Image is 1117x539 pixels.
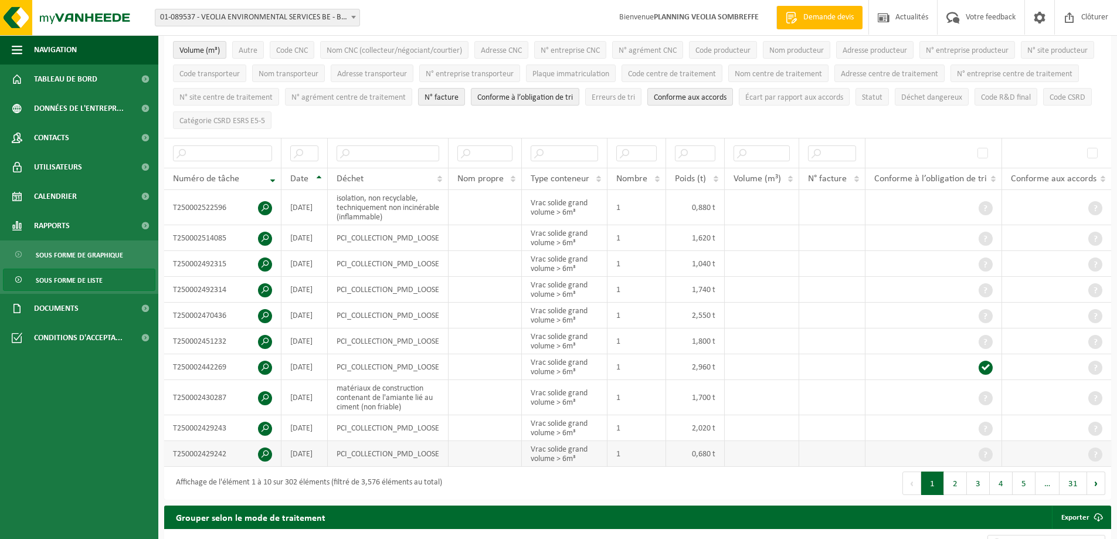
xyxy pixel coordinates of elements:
[337,70,407,79] span: Adresse transporteur
[481,46,522,55] span: Adresse CNC
[675,174,706,184] span: Poids (t)
[592,93,635,102] span: Erreurs de tri
[1052,506,1110,529] a: Exporter
[270,41,314,59] button: Code CNCCode CNC: Activate to sort
[281,380,328,415] td: [DATE]
[1035,472,1060,495] span: …
[622,65,722,82] button: Code centre de traitementCode centre de traitement: Activate to sort
[164,415,281,441] td: T250002429243
[281,328,328,354] td: [DATE]
[522,415,607,441] td: Vrac solide grand volume > 6m³
[232,41,264,59] button: AutreAutre: Activate to sort
[36,244,123,266] span: Sous forme de graphique
[179,117,265,126] span: Catégorie CSRD ESRS E5-5
[531,174,589,184] span: Type conteneur
[276,46,308,55] span: Code CNC
[34,323,123,352] span: Conditions d'accepta...
[155,9,359,26] span: 01-089537 - VEOLIA ENVIRONMENTAL SERVICES BE - BEERSE
[419,65,520,82] button: N° entreprise transporteurN° entreprise transporteur: Activate to sort
[34,123,69,152] span: Contacts
[252,65,325,82] button: Nom transporteurNom transporteur: Activate to sort
[1060,472,1087,495] button: 31
[607,354,666,380] td: 1
[745,93,843,102] span: Écart par rapport aux accords
[666,303,725,328] td: 2,550 t
[34,211,70,240] span: Rapports
[735,70,822,79] span: Nom centre de traitement
[855,88,889,106] button: StatutStatut: Activate to sort
[328,380,449,415] td: matériaux de construction contenant de l'amiante lié au ciment (non friable)
[164,506,337,528] h2: Grouper selon le mode de traitement
[957,70,1072,79] span: N° entreprise centre de traitement
[173,88,279,106] button: N° site centre de traitementN° site centre de traitement: Activate to sort
[1050,93,1085,102] span: Code CSRD
[921,472,944,495] button: 1
[328,328,449,354] td: PCI_COLLECTION_PMD_LOOSE
[926,46,1009,55] span: N° entreprise producteur
[173,65,246,82] button: Code transporteurCode transporteur: Activate to sort
[179,46,220,55] span: Volume (m³)
[328,415,449,441] td: PCI_COLLECTION_PMD_LOOSE
[1011,174,1096,184] span: Conforme aux accords
[607,251,666,277] td: 1
[320,41,468,59] button: Nom CNC (collecteur/négociant/courtier)Nom CNC (collecteur/négociant/courtier): Activate to sort
[666,277,725,303] td: 1,740 t
[3,243,155,266] a: Sous forme de graphique
[647,88,733,106] button: Conforme aux accords : Activate to sort
[607,380,666,415] td: 1
[695,46,751,55] span: Code producteur
[619,46,677,55] span: N° agrément CNC
[259,70,318,79] span: Nom transporteur
[975,88,1037,106] button: Code R&D finalCode R&amp;D final: Activate to sort
[327,46,462,55] span: Nom CNC (collecteur/négociant/courtier)
[164,354,281,380] td: T250002442269
[1013,472,1035,495] button: 5
[281,277,328,303] td: [DATE]
[291,93,406,102] span: N° agrément centre de traitement
[522,380,607,415] td: Vrac solide grand volume > 6m³
[1021,41,1094,59] button: N° site producteurN° site producteur : Activate to sort
[534,41,606,59] button: N° entreprise CNCN° entreprise CNC: Activate to sort
[607,303,666,328] td: 1
[990,472,1013,495] button: 4
[836,41,914,59] button: Adresse producteurAdresse producteur: Activate to sort
[776,6,863,29] a: Demande devis
[1027,46,1088,55] span: N° site producteur
[607,441,666,467] td: 1
[164,441,281,467] td: T250002429242
[164,277,281,303] td: T250002492314
[522,328,607,354] td: Vrac solide grand volume > 6m³
[281,441,328,467] td: [DATE]
[337,174,364,184] span: Déchet
[654,13,759,22] strong: PLANNING VEOLIA SOMBREFFE
[526,65,616,82] button: Plaque immatriculationPlaque immatriculation: Activate to sort
[728,65,829,82] button: Nom centre de traitementNom centre de traitement: Activate to sort
[36,269,103,291] span: Sous forme de liste
[34,35,77,65] span: Navigation
[769,46,824,55] span: Nom producteur
[843,46,907,55] span: Adresse producteur
[34,94,124,123] span: Données de l'entrepr...
[290,174,308,184] span: Date
[1087,472,1105,495] button: Next
[689,41,757,59] button: Code producteurCode producteur: Activate to sort
[328,354,449,380] td: PCI_COLLECTION_PMD_LOOSE
[902,472,921,495] button: Previous
[155,9,360,26] span: 01-089537 - VEOLIA ENVIRONMENTAL SERVICES BE - BEERSE
[541,46,600,55] span: N° entreprise CNC
[328,303,449,328] td: PCI_COLLECTION_PMD_LOOSE
[474,41,528,59] button: Adresse CNCAdresse CNC: Activate to sort
[328,190,449,225] td: isolation, non recyclable, techniquement non incinérable (inflammable)
[328,441,449,467] td: PCI_COLLECTION_PMD_LOOSE
[281,415,328,441] td: [DATE]
[612,41,683,59] button: N° agrément CNCN° agrément CNC: Activate to sort
[607,277,666,303] td: 1
[164,225,281,251] td: T250002514085
[666,441,725,467] td: 0,680 t
[950,65,1079,82] button: N° entreprise centre de traitementN° entreprise centre de traitement: Activate to sort
[522,225,607,251] td: Vrac solide grand volume > 6m³
[418,88,465,106] button: N° factureN° facture: Activate to sort
[331,65,413,82] button: Adresse transporteurAdresse transporteur: Activate to sort
[471,88,579,106] button: Conforme à l’obligation de tri : Activate to sort
[522,441,607,467] td: Vrac solide grand volume > 6m³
